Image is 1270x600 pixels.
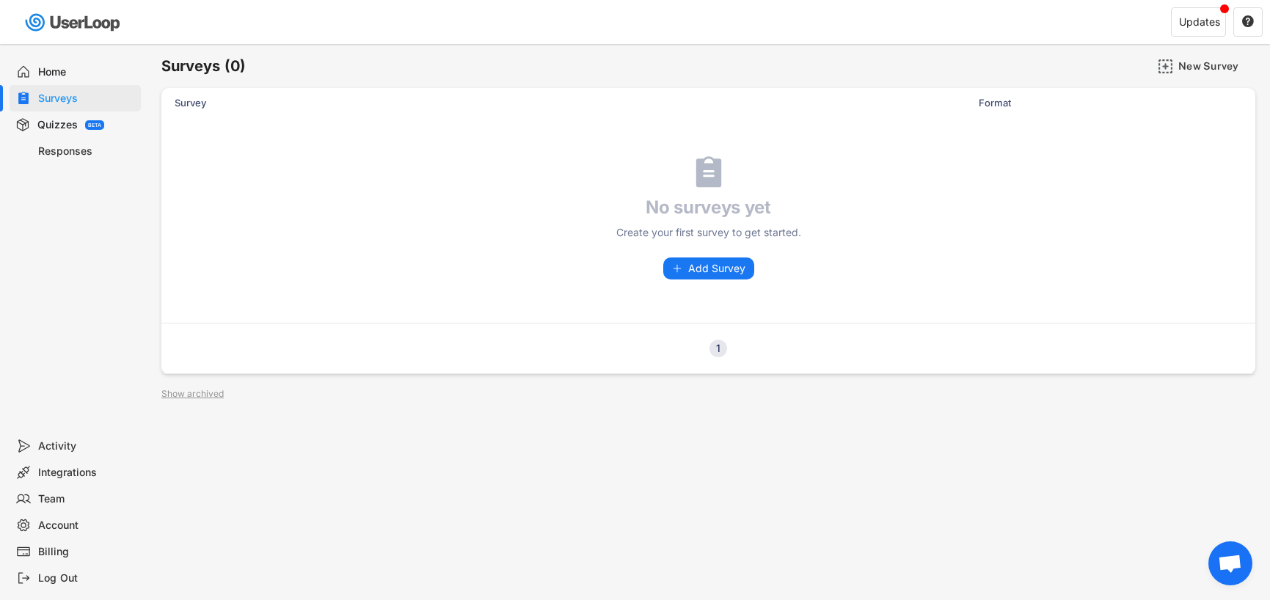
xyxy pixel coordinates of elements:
[38,144,135,158] div: Responses
[175,96,970,109] div: Survey
[38,492,135,506] div: Team
[161,56,246,76] h6: Surveys (0)
[38,65,135,79] div: Home
[37,118,78,132] div: Quizzes
[979,96,1125,109] div: Format
[38,519,135,533] div: Account
[1178,59,1252,73] div: New Survey
[1208,541,1252,585] div: Open chat
[1241,15,1255,29] button: 
[577,197,841,219] h4: No surveys yet
[1158,59,1173,74] img: AddMajor.svg
[663,257,754,279] button: Add Survey
[38,439,135,453] div: Activity
[88,122,101,128] div: BETA
[38,545,135,559] div: Billing
[709,343,727,354] div: 1
[38,466,135,480] div: Integrations
[1242,15,1254,28] text: 
[688,263,745,274] span: Add Survey
[1179,17,1220,27] div: Updates
[577,224,841,240] div: Create your first survey to get started.
[38,92,135,106] div: Surveys
[38,571,135,585] div: Log Out
[22,7,125,37] img: userloop-logo-01.svg
[161,389,224,398] div: Show archived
